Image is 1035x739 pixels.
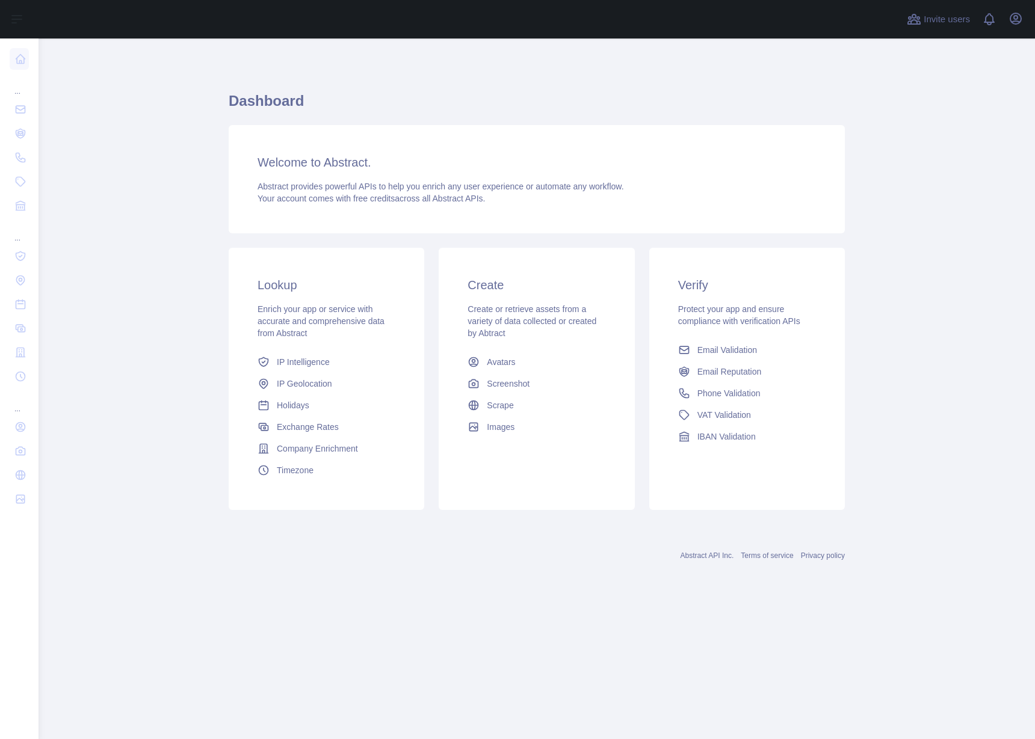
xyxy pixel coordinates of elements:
div: ... [10,72,29,96]
span: Create or retrieve assets from a variety of data collected or created by Abtract [468,304,596,338]
a: Exchange Rates [253,416,400,438]
a: Screenshot [463,373,610,394]
span: Abstract provides powerful APIs to help you enrich any user experience or automate any workflow. [258,182,624,191]
span: IP Intelligence [277,356,330,368]
h3: Create [468,277,605,293]
span: Protect your app and ensure compliance with verification APIs [678,304,800,326]
button: Invite users [904,10,972,29]
a: Email Validation [673,339,821,361]
a: Avatars [463,351,610,373]
span: IBAN Validation [697,431,756,443]
span: Company Enrichment [277,443,358,455]
h3: Welcome to Abstract. [258,154,816,171]
a: IP Geolocation [253,373,400,394]
span: Scrape [487,399,513,411]
span: Screenshot [487,378,530,390]
a: Holidays [253,394,400,416]
span: Email Validation [697,344,757,356]
a: Timezone [253,459,400,481]
a: IBAN Validation [673,426,821,447]
a: Images [463,416,610,438]
span: Email Reputation [697,366,762,378]
a: VAT Validation [673,404,821,426]
div: ... [10,219,29,243]
h3: Lookup [258,277,395,293]
div: ... [10,390,29,414]
h3: Verify [678,277,816,293]
span: Images [487,421,514,433]
span: Exchange Rates [277,421,339,433]
span: Holidays [277,399,309,411]
span: IP Geolocation [277,378,332,390]
a: IP Intelligence [253,351,400,373]
span: Enrich your app or service with accurate and comprehensive data from Abstract [258,304,385,338]
span: Phone Validation [697,387,761,399]
span: Timezone [277,464,314,476]
span: VAT Validation [697,409,751,421]
a: Terms of service [741,551,793,560]
h1: Dashboard [229,91,845,120]
span: Avatars [487,356,515,368]
span: free credits [353,194,395,203]
span: Invite users [924,13,970,26]
a: Scrape [463,394,610,416]
span: Your account comes with across all Abstract APIs. [258,194,485,203]
a: Company Enrichment [253,438,400,459]
a: Email Reputation [673,361,821,382]
a: Privacy policy [801,551,845,560]
a: Abstract API Inc. [681,551,734,560]
a: Phone Validation [673,382,821,404]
